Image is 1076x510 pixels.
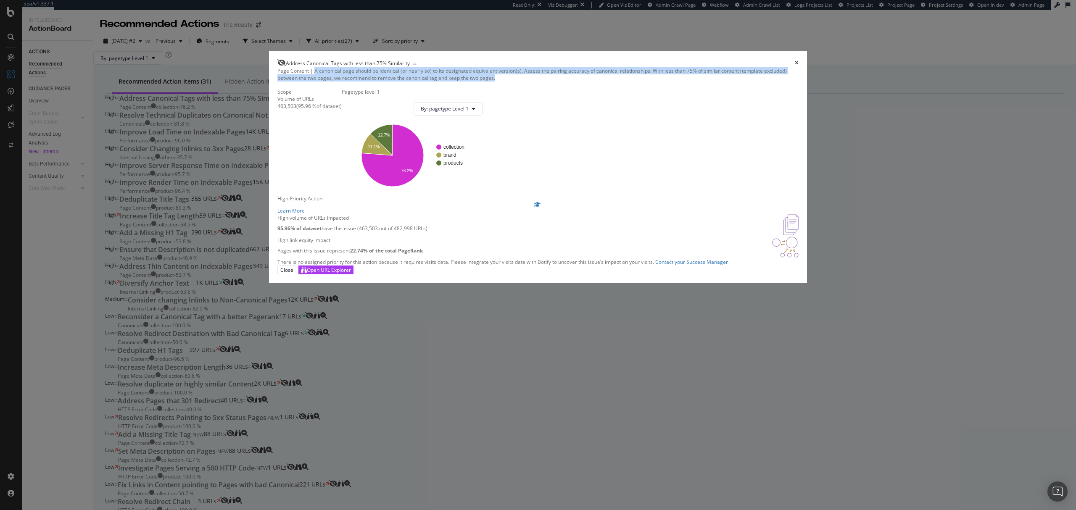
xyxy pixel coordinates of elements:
[310,67,313,74] span: |
[277,247,423,254] p: Pages with this issue represent
[342,88,489,95] div: Pagetype level 1
[269,51,807,283] div: modal
[286,60,410,67] span: Address Canonical Tags with less than 75% Similarity
[783,214,799,235] img: e5DMFwAAAABJRU5ErkJggg==
[298,266,353,274] button: Open URL Explorer
[277,95,342,103] div: Volume of URLs
[277,195,322,202] span: High Priority Action
[277,207,799,214] div: Learn More
[421,105,469,112] span: By: pagetype Level 1
[654,258,728,266] a: Contact your Success Manager
[348,122,483,188] svg: A chart.
[277,67,799,81] div: A canonical page should be identical (or nearly so) to its designated equivalent version(s). Asse...
[280,266,293,273] div: Close
[1047,481,1068,502] div: Open Intercom Messenger
[414,102,483,116] button: By: pagetype Level 1
[277,88,342,95] div: Scope
[277,266,296,274] button: Close
[296,103,342,110] div: ( 95.96 % of dataset )
[277,59,286,66] div: eye-slash
[307,266,351,273] div: Open URL Explorer
[277,225,427,232] p: have this issue (463,503 out of 482,998 URLs)
[277,103,296,110] div: 463,503
[378,133,390,137] text: 12.7%
[413,63,417,65] img: Equal
[368,145,380,149] text: 11.1%
[277,67,309,74] span: Page Content
[443,152,456,158] text: brand
[401,168,413,173] text: 76.2%
[277,225,322,232] strong: 95.96% of dataset
[277,258,799,266] div: There is no assigned priority for this action because it requires visits data. Please integrate y...
[277,237,423,244] div: High link equity impact
[795,59,799,67] div: times
[443,160,463,166] text: products
[443,144,464,150] text: collection
[277,202,799,214] a: Learn More
[772,237,799,258] img: DDxVyA23.png
[350,247,423,254] strong: 22.74% of the total PageRank
[277,214,427,221] div: High volume of URLs impacted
